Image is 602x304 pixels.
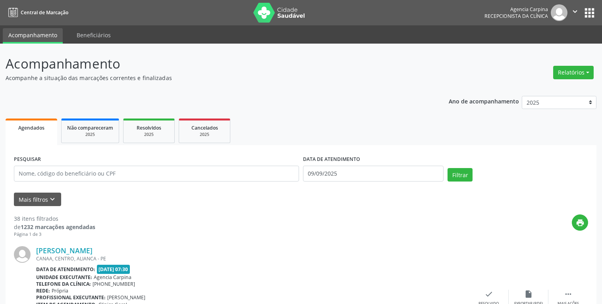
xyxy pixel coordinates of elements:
label: DATA DE ATENDIMENTO [303,153,360,166]
button: Relatórios [553,66,594,79]
span: [PHONE_NUMBER] [93,281,135,287]
p: Acompanhe a situação das marcações correntes e finalizadas [6,74,419,82]
span: Agencia Carpina [94,274,131,281]
i: insert_drive_file [524,290,533,298]
input: Selecione um intervalo [303,166,444,182]
img: img [14,246,31,263]
b: Unidade executante: [36,274,92,281]
button: apps [583,6,596,20]
div: Agencia Carpina [484,6,548,13]
a: Central de Marcação [6,6,68,19]
a: Acompanhamento [3,28,63,44]
button:  [567,4,583,21]
button: Mais filtroskeyboard_arrow_down [14,193,61,206]
i:  [571,7,579,16]
div: Página 1 de 3 [14,231,95,238]
div: 2025 [185,132,224,138]
i: print [576,218,585,227]
span: Não compareceram [67,124,113,131]
button: Filtrar [448,168,473,182]
div: 38 itens filtrados [14,214,95,223]
label: PESQUISAR [14,153,41,166]
b: Telefone da clínica: [36,281,91,287]
div: CANAA, CENTRO, ALIANCA - PE [36,255,469,262]
b: Data de atendimento: [36,266,95,273]
b: Rede: [36,287,50,294]
i:  [564,290,573,298]
span: [PERSON_NAME] [107,294,145,301]
span: Central de Marcação [21,9,68,16]
div: 2025 [129,132,169,138]
div: 2025 [67,132,113,138]
i: keyboard_arrow_down [48,195,57,204]
input: Nome, código do beneficiário ou CPF [14,166,299,182]
button: print [572,214,588,231]
span: Agendados [18,124,44,131]
p: Acompanhamento [6,54,419,74]
span: Recepcionista da clínica [484,13,548,19]
div: de [14,223,95,231]
strong: 1232 marcações agendadas [21,223,95,231]
p: Ano de acompanhamento [449,96,519,106]
i: check [484,290,493,298]
a: [PERSON_NAME] [36,246,93,255]
b: Profissional executante: [36,294,106,301]
img: img [551,4,567,21]
span: Resolvidos [137,124,161,131]
span: Própria [52,287,68,294]
a: Beneficiários [71,28,116,42]
span: [DATE] 07:30 [97,265,130,274]
span: Cancelados [191,124,218,131]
